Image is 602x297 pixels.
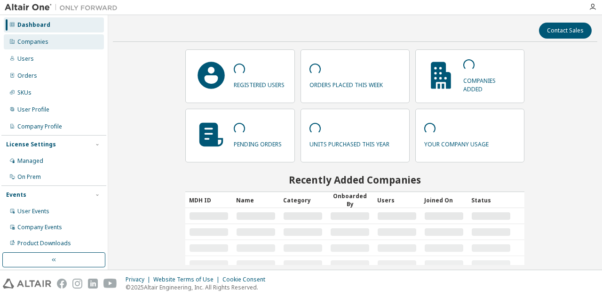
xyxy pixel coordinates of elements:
div: Category [283,193,323,208]
img: facebook.svg [57,279,67,289]
div: License Settings [6,141,56,148]
div: Orders [17,72,37,80]
div: Status [471,193,511,208]
div: Users [17,55,34,63]
p: orders placed this week [309,78,383,89]
div: Users [377,193,417,208]
div: Company Events [17,224,62,231]
p: pending orders [234,137,282,148]
div: Dashboard [17,21,50,29]
div: Name [236,193,276,208]
div: Companies [17,38,48,46]
div: Company Profile [17,123,62,130]
p: registered users [234,78,285,89]
button: Contact Sales [539,23,592,39]
div: Events [6,191,26,199]
div: Cookie Consent [222,276,271,283]
div: Privacy [126,276,153,283]
p: © 2025 Altair Engineering, Inc. All Rights Reserved. [126,283,271,291]
div: Website Terms of Use [153,276,222,283]
img: instagram.svg [72,279,82,289]
img: linkedin.svg [88,279,98,289]
h2: Recently Added Companies [185,174,524,186]
div: Product Downloads [17,240,71,247]
p: your company usage [424,137,489,148]
img: youtube.svg [103,279,117,289]
p: units purchased this year [309,137,389,148]
div: User Profile [17,106,49,113]
div: User Events [17,208,49,215]
img: Altair One [5,3,122,12]
div: Joined On [424,193,464,208]
div: Managed [17,157,43,165]
div: SKUs [17,89,32,96]
div: On Prem [17,173,41,181]
div: Onboarded By [330,192,370,208]
div: MDH ID [189,193,229,208]
img: altair_logo.svg [3,279,51,289]
p: companies added [463,74,515,93]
